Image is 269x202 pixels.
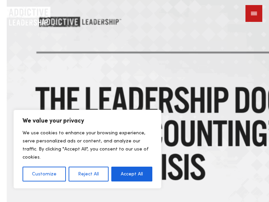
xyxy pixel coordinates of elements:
button: Reject All [69,167,108,181]
button: Customize [23,167,66,181]
a: Home [7,7,47,20]
p: We value your privacy [23,117,152,125]
button: Accept All [111,167,152,181]
div: We value your privacy [13,110,161,189]
p: We use cookies to enhance your browsing experience, serve personalized ads or content, and analyz... [23,129,152,161]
